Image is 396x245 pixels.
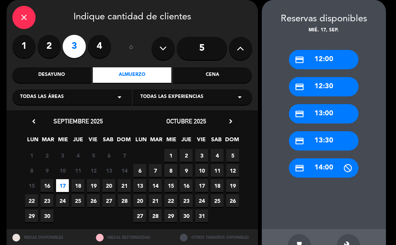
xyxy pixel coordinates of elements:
div: 12:30 [289,77,358,96]
i: credit_card [295,82,304,92]
span: 15 [164,179,177,192]
span: 23 [180,194,193,207]
span: MIE [56,135,69,148]
i: arrow_drop_down [115,93,124,102]
span: 18 [211,179,224,192]
i: chevron_right [227,117,235,125]
span: 26 [226,194,239,207]
span: 26 [87,194,100,207]
div: Desayuno [12,67,91,83]
span: 31 [195,209,208,222]
span: DOM [225,135,238,148]
span: 28 [149,209,162,222]
span: MIE [165,135,178,148]
span: 7 [118,149,131,162]
span: 13 [133,179,146,192]
div: Indique cantidad de clientes [12,6,252,29]
i: credit_card [295,55,304,65]
label: 2 [38,35,61,58]
span: Todas las áreas [20,93,64,101]
span: 11 [72,164,84,177]
span: 17 [56,179,69,192]
span: 22 [25,194,38,207]
span: 27 [133,209,146,222]
div: 14:00 [289,158,358,178]
span: 1 [164,149,177,162]
span: 6 [102,149,115,162]
span: 12 [226,164,239,177]
span: octubre 2025 [166,117,206,125]
span: Todas las experiencias [140,93,203,101]
span: 3 [56,149,69,162]
span: 13 [102,164,115,177]
span: JUE [72,135,84,148]
label: 4 [88,35,111,58]
span: 1 [25,149,38,162]
div: 12:00 [289,50,358,69]
span: 16 [180,179,193,192]
span: DOM [117,135,130,148]
i: credit_card [295,136,304,146]
span: 12 [87,164,100,177]
span: SAB [210,135,223,148]
span: 4 [72,149,84,162]
span: 14 [149,179,162,192]
span: 23 [41,194,53,207]
i: credit_card [295,109,304,119]
i: arrow_drop_down [235,93,244,102]
div: ó [119,35,144,62]
span: 3 [195,149,208,162]
span: 25 [211,194,224,207]
span: 14 [118,164,131,177]
span: 18 [72,179,84,192]
span: 2 [41,149,53,162]
span: VIE [195,135,208,148]
span: 27 [102,194,115,207]
span: 2 [180,149,193,162]
span: LUN [135,135,147,148]
span: 6 [133,164,146,177]
div: Cena [173,67,252,83]
div: Almuerzo [93,67,171,83]
span: 30 [41,209,53,222]
div: 13:00 [289,104,358,123]
span: 10 [195,164,208,177]
span: 29 [25,209,38,222]
span: 8 [164,164,177,177]
i: close [19,13,29,22]
div: Reservas disponibles [262,12,386,27]
span: 30 [180,209,193,222]
span: 22 [164,194,177,207]
span: LUN [26,135,39,148]
span: 21 [149,194,162,207]
span: 19 [87,179,100,192]
span: 17 [195,179,208,192]
span: 7 [149,164,162,177]
label: 1 [12,35,36,58]
span: 21 [118,179,131,192]
span: 5 [226,149,239,162]
span: 20 [133,194,146,207]
span: 15 [25,179,38,192]
div: mié. 17, sep. [262,27,386,34]
span: 25 [72,194,84,207]
span: JUE [180,135,193,148]
span: 16 [41,179,53,192]
span: 20 [102,179,115,192]
span: 29 [164,209,177,222]
span: 5 [87,149,100,162]
span: MAR [41,135,54,148]
span: 4 [211,149,224,162]
span: 24 [56,194,69,207]
span: 19 [226,179,239,192]
span: 24 [195,194,208,207]
span: SAB [102,135,114,148]
span: 10 [56,164,69,177]
span: 9 [180,164,193,177]
span: VIE [87,135,99,148]
span: 28 [118,194,131,207]
span: MAR [150,135,162,148]
label: 3 [63,35,86,58]
span: 9 [41,164,53,177]
span: septiembre 2025 [53,117,103,125]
